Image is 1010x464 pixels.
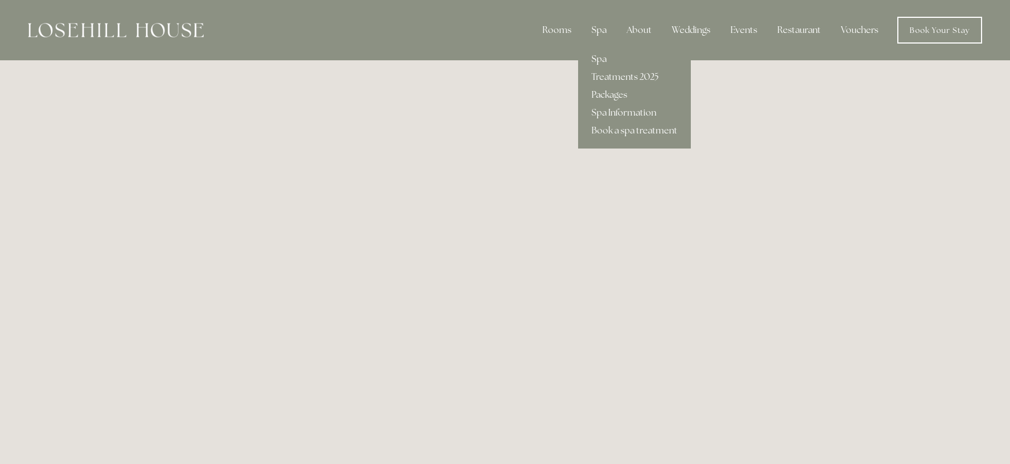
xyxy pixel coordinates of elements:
img: Losehill House [28,23,204,37]
a: Spa Information [578,104,691,122]
a: Vouchers [832,19,887,41]
a: Treatments 2025 [578,68,691,86]
div: Spa [583,19,615,41]
a: Book Your Stay [897,17,982,44]
div: Weddings [663,19,719,41]
div: About [618,19,661,41]
div: Events [722,19,766,41]
div: Restaurant [768,19,830,41]
a: Packages [578,86,691,104]
a: Spa [578,50,691,68]
a: Book a spa treatment [578,122,691,140]
div: Rooms [533,19,580,41]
